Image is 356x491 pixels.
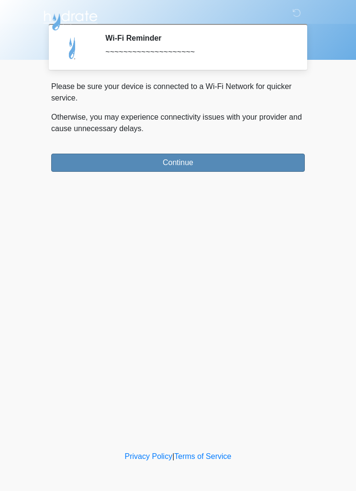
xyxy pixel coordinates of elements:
[42,7,99,31] img: Hydrate IV Bar - Scottsdale Logo
[105,46,290,58] div: ~~~~~~~~~~~~~~~~~~~~
[174,452,231,460] a: Terms of Service
[172,452,174,460] a: |
[51,81,305,104] p: Please be sure your device is connected to a Wi-Fi Network for quicker service.
[125,452,173,460] a: Privacy Policy
[51,112,305,134] p: Otherwise, you may experience connectivity issues with your provider and cause unnecessary delays
[58,33,87,62] img: Agent Avatar
[142,124,144,133] span: .
[51,154,305,172] button: Continue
